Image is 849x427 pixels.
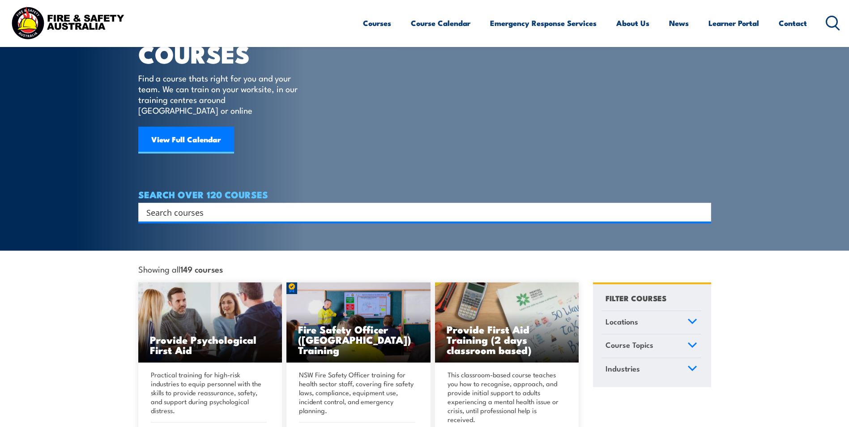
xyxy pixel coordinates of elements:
strong: 149 courses [180,263,223,275]
a: Courses [363,11,391,35]
span: Locations [606,316,638,328]
a: View Full Calendar [138,127,234,154]
a: Course Topics [602,334,701,358]
img: Fire Safety Advisor [286,282,431,363]
h4: FILTER COURSES [606,292,666,304]
a: Industries [602,358,701,381]
p: Practical training for high-risk industries to equip personnel with the skills to provide reassur... [151,370,267,415]
img: Mental Health First Aid Training Course from Fire & Safety Australia [138,282,282,363]
span: Showing all [138,264,223,273]
a: News [669,11,689,35]
h1: COURSES [138,43,311,64]
p: This classroom-based course teaches you how to recognise, approach, and provide initial support t... [448,370,564,424]
a: Course Calendar [411,11,470,35]
h3: Provide Psychological First Aid [150,334,271,355]
form: Search form [148,206,693,218]
a: Learner Portal [708,11,759,35]
a: Locations [602,311,701,334]
a: Emergency Response Services [490,11,597,35]
p: NSW Fire Safety Officer training for health sector staff, covering fire safety laws, compliance, ... [299,370,415,415]
a: Fire Safety Officer ([GEOGRAPHIC_DATA]) Training [286,282,431,363]
p: Find a course thats right for you and your team. We can train on your worksite, in our training c... [138,73,302,115]
img: Mental Health First Aid Training (Standard) – Classroom [435,282,579,363]
h4: SEARCH OVER 120 COURSES [138,189,711,199]
a: Contact [779,11,807,35]
span: Course Topics [606,339,653,351]
a: Provide Psychological First Aid [138,282,282,363]
a: Provide First Aid Training (2 days classroom based) [435,282,579,363]
h3: Provide First Aid Training (2 days classroom based) [447,324,567,355]
a: About Us [616,11,649,35]
button: Search magnifier button [695,206,708,218]
span: Industries [606,363,640,375]
input: Search input [146,205,691,219]
h3: Fire Safety Officer ([GEOGRAPHIC_DATA]) Training [298,324,419,355]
